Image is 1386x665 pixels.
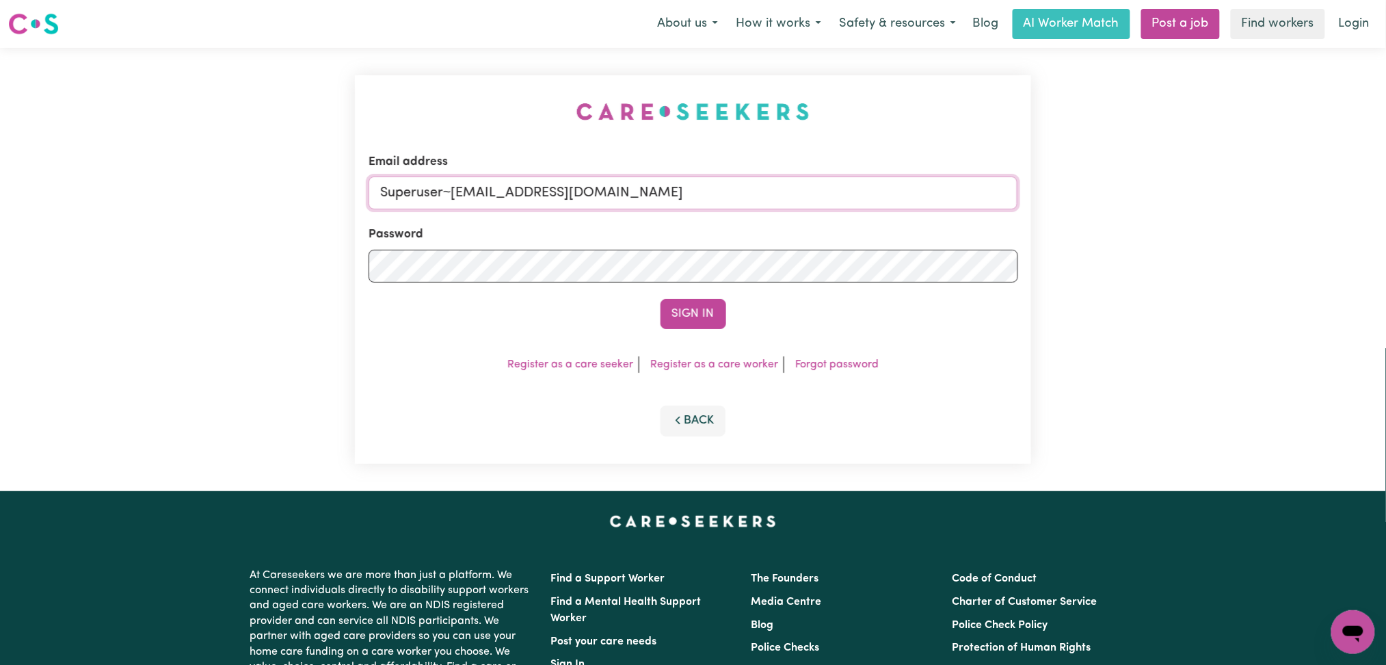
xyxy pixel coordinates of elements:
[369,226,423,244] label: Password
[650,359,778,370] a: Register as a care worker
[661,406,726,436] button: Back
[8,8,59,40] a: Careseekers logo
[952,620,1048,631] a: Police Check Policy
[751,620,774,631] a: Blog
[648,10,727,38] button: About us
[661,299,726,329] button: Sign In
[369,177,1018,209] input: Email address
[830,10,965,38] button: Safety & resources
[1331,610,1375,654] iframe: Button to launch messaging window
[551,573,665,584] a: Find a Support Worker
[1231,9,1325,39] a: Find workers
[8,12,59,36] img: Careseekers logo
[1141,9,1220,39] a: Post a job
[507,359,633,370] a: Register as a care seeker
[751,642,820,653] a: Police Checks
[551,636,657,647] a: Post your care needs
[751,597,822,608] a: Media Centre
[952,597,1097,608] a: Charter of Customer Service
[610,516,776,527] a: Careseekers home page
[795,359,879,370] a: Forgot password
[727,10,830,38] button: How it works
[551,597,702,624] a: Find a Mental Health Support Worker
[1331,9,1378,39] a: Login
[965,9,1007,39] a: Blog
[952,573,1037,584] a: Code of Conduct
[369,153,448,171] label: Email address
[751,573,819,584] a: The Founders
[952,642,1091,653] a: Protection of Human Rights
[1013,9,1130,39] a: AI Worker Match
